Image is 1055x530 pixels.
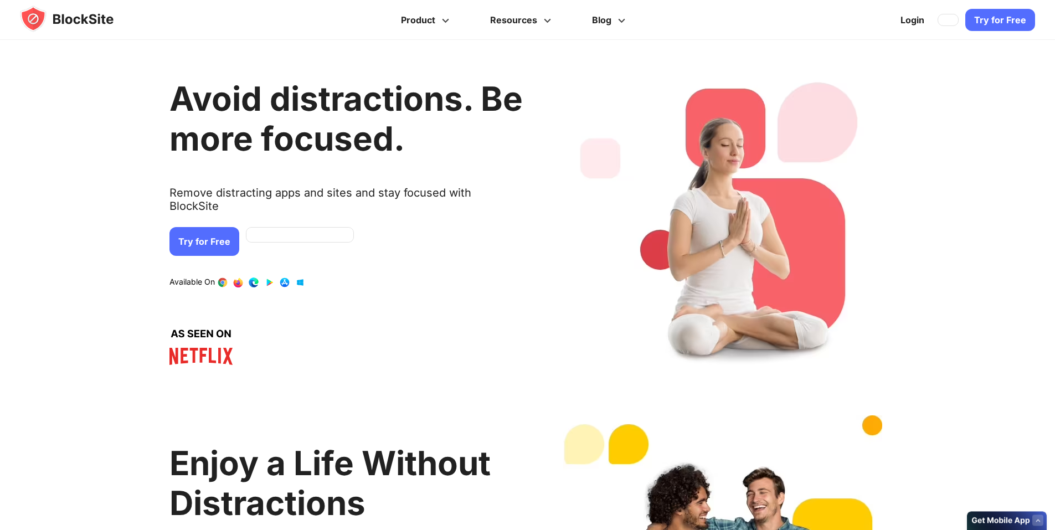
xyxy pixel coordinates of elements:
[169,227,239,256] a: Try for Free
[965,9,1035,31] a: Try for Free
[169,277,215,288] text: Available On
[20,6,135,32] img: blocksite-icon.5d769676.svg
[169,186,523,222] text: Remove distracting apps and sites and stay focused with BlockSite
[169,79,523,158] h1: Avoid distractions. Be more focused.
[169,443,523,523] h2: Enjoy a Life Without Distractions
[894,7,931,33] a: Login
